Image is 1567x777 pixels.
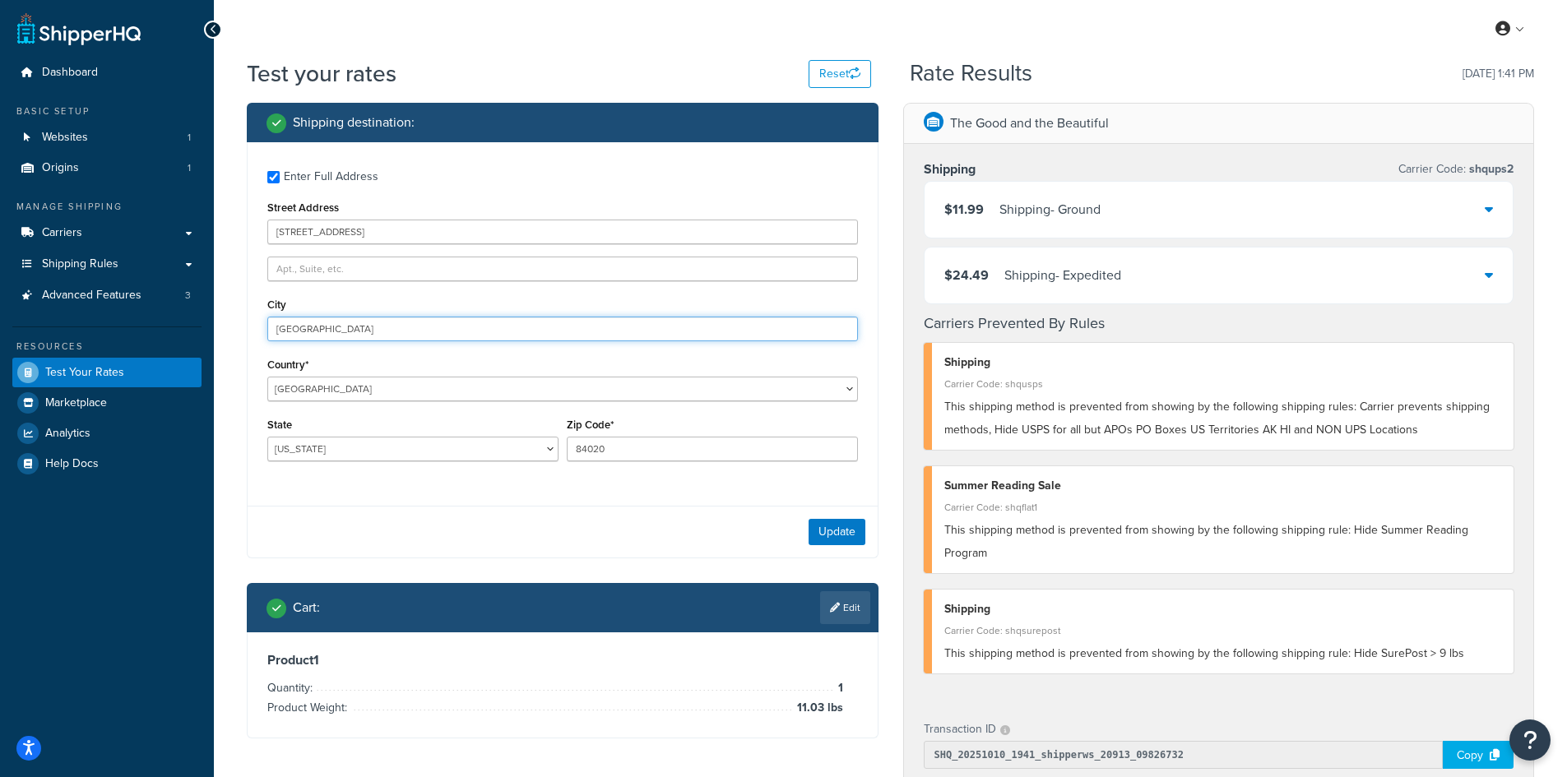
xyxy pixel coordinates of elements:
div: Carrier Code: shqsurepost [944,619,1502,642]
h3: Product 1 [267,652,858,668]
span: Advanced Features [42,289,141,303]
span: Quantity: [267,679,317,696]
span: 1 [834,678,843,698]
div: Shipping [944,351,1502,374]
label: Country* [267,358,308,371]
a: Analytics [12,419,202,448]
div: Basic Setup [12,104,202,118]
div: Manage Shipping [12,200,202,214]
h2: Shipping destination : [293,115,415,130]
span: 1 [188,131,191,145]
label: Street Address [267,201,339,214]
div: Copy [1443,741,1514,769]
div: Carrier Code: shqusps [944,372,1502,395]
span: Help Docs [45,457,99,471]
span: Test Your Rates [45,366,124,380]
label: Zip Code* [567,419,614,431]
p: The Good and the Beautiful [950,112,1109,135]
a: Dashboard [12,58,202,88]
div: Enter Full Address [284,165,378,188]
h2: Rate Results [910,61,1032,86]
button: Reset [809,60,871,88]
a: Test Your Rates [12,358,202,387]
button: Update [809,519,865,545]
a: Origins1 [12,153,202,183]
p: Carrier Code: [1398,158,1514,181]
span: Shipping Rules [42,257,118,271]
span: Marketplace [45,396,107,410]
span: Websites [42,131,88,145]
span: Product Weight: [267,699,351,716]
div: Carrier Code: shqflat1 [944,496,1502,519]
a: Shipping Rules [12,249,202,280]
div: Shipping [944,598,1502,621]
span: shqups2 [1466,160,1514,178]
span: This shipping method is prevented from showing by the following shipping rules: Carrier prevents ... [944,398,1490,438]
p: [DATE] 1:41 PM [1463,62,1534,86]
a: Carriers [12,218,202,248]
div: Shipping - Expedited [1004,264,1121,287]
span: Dashboard [42,66,98,80]
span: $24.49 [944,266,989,284]
span: $11.99 [944,200,984,219]
p: Transaction ID [924,718,996,741]
a: Help Docs [12,449,202,479]
input: Enter Full Address [267,171,280,183]
div: Shipping - Ground [999,198,1101,221]
label: State [267,419,292,431]
h3: Shipping [924,161,976,178]
a: Advanced Features3 [12,280,202,311]
span: Carriers [42,226,82,240]
li: Origins [12,153,202,183]
span: Origins [42,161,79,175]
h1: Test your rates [247,58,396,90]
div: Summer Reading Sale [944,474,1502,497]
a: Websites1 [12,123,202,153]
li: Advanced Features [12,280,202,311]
button: Open Resource Center [1509,719,1551,761]
span: This shipping method is prevented from showing by the following shipping rule: Hide Summer Readin... [944,521,1468,562]
li: Websites [12,123,202,153]
a: Marketplace [12,388,202,418]
a: Edit [820,591,870,624]
div: Resources [12,340,202,354]
label: City [267,298,286,311]
span: This shipping method is prevented from showing by the following shipping rule: Hide SurePost > 9 lbs [944,645,1464,662]
span: 3 [185,289,191,303]
h2: Cart : [293,600,320,615]
span: Analytics [45,427,90,441]
h4: Carriers Prevented By Rules [924,312,1514,335]
input: Apt., Suite, etc. [267,257,858,281]
span: 1 [188,161,191,175]
span: 11.03 lbs [793,698,843,718]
